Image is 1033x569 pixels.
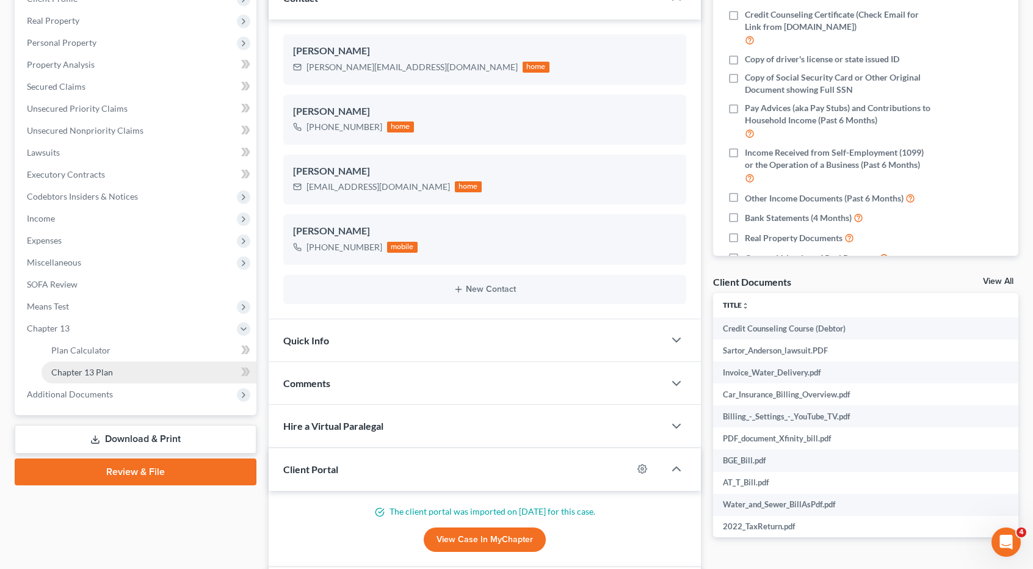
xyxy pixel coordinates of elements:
[387,242,418,253] div: mobile
[745,232,843,244] span: Real Property Documents
[293,224,676,239] div: [PERSON_NAME]
[991,527,1021,557] iframe: Intercom live chat
[17,120,256,142] a: Unsecured Nonpriority Claims
[745,147,932,171] span: Income Received from Self-Employment (1099) or the Operation of a Business (Past 6 Months)
[387,121,414,132] div: home
[283,420,383,432] span: Hire a Virtual Paralegal
[27,257,81,267] span: Miscellaneous
[27,15,79,26] span: Real Property
[306,121,382,133] div: [PHONE_NUMBER]
[15,425,256,454] a: Download & Print
[27,389,113,399] span: Additional Documents
[713,275,791,288] div: Client Documents
[723,300,749,310] a: Titleunfold_more
[745,71,932,96] span: Copy of Social Security Card or Other Original Document showing Full SSN
[17,98,256,120] a: Unsecured Priority Claims
[27,103,128,114] span: Unsecured Priority Claims
[745,252,877,264] span: Current Valuation of Real Property
[42,339,256,361] a: Plan Calculator
[27,125,143,136] span: Unsecured Nonpriority Claims
[27,213,55,223] span: Income
[15,458,256,485] a: Review & File
[27,279,78,289] span: SOFA Review
[27,323,70,333] span: Chapter 13
[424,527,546,552] a: View Case in MyChapter
[283,335,329,346] span: Quick Info
[27,235,62,245] span: Expenses
[27,191,138,201] span: Codebtors Insiders & Notices
[42,361,256,383] a: Chapter 13 Plan
[293,284,676,294] button: New Contact
[283,377,330,389] span: Comments
[745,192,904,205] span: Other Income Documents (Past 6 Months)
[455,181,482,192] div: home
[745,53,899,65] span: Copy of driver's license or state issued ID
[27,81,85,92] span: Secured Claims
[293,104,676,119] div: [PERSON_NAME]
[17,54,256,76] a: Property Analysis
[27,147,60,158] span: Lawsuits
[745,9,932,33] span: Credit Counseling Certificate (Check Email for Link from [DOMAIN_NAME])
[27,169,105,179] span: Executory Contracts
[17,76,256,98] a: Secured Claims
[293,44,676,59] div: [PERSON_NAME]
[17,142,256,164] a: Lawsuits
[27,59,95,70] span: Property Analysis
[27,301,69,311] span: Means Test
[27,37,96,48] span: Personal Property
[306,181,450,193] div: [EMAIL_ADDRESS][DOMAIN_NAME]
[51,367,113,377] span: Chapter 13 Plan
[745,212,852,224] span: Bank Statements (4 Months)
[523,62,549,73] div: home
[293,164,676,179] div: [PERSON_NAME]
[745,102,932,126] span: Pay Advices (aka Pay Stubs) and Contributions to Household Income (Past 6 Months)
[983,277,1013,286] a: View All
[17,274,256,295] a: SOFA Review
[17,164,256,186] a: Executory Contracts
[283,506,686,518] p: The client portal was imported on [DATE] for this case.
[306,61,518,73] div: [PERSON_NAME][EMAIL_ADDRESS][DOMAIN_NAME]
[51,345,111,355] span: Plan Calculator
[283,463,338,475] span: Client Portal
[306,241,382,253] div: [PHONE_NUMBER]
[1017,527,1026,537] span: 4
[742,302,749,310] i: unfold_more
